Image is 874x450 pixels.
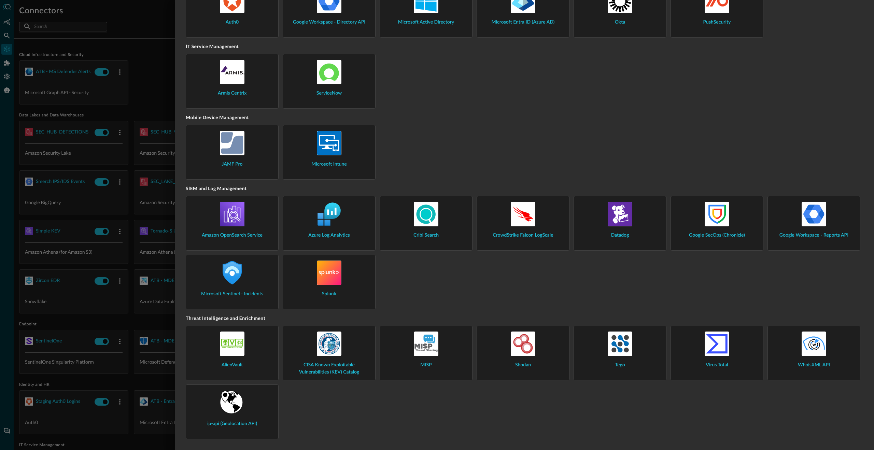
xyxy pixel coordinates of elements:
[220,131,244,155] img: Jamf.svg
[186,185,863,196] h5: SIEM and Log Management
[317,131,341,155] img: MicrosoftIntune.svg
[218,90,247,97] span: Armis Centrix
[222,161,243,168] span: JAMF Pro
[311,161,347,168] span: Microsoft Intune
[220,332,244,356] img: AlienVaultOTX.svg
[317,202,341,226] img: AzureLogAnalytics.svg
[515,362,531,369] span: Shodan
[207,420,257,427] span: ip-api (Geolocation API)
[293,19,365,26] span: Google Workspace - Directory API
[317,332,341,356] img: CisaKev.svg
[779,232,848,239] span: Google Workspace - Reports API
[186,114,863,125] h5: Mobile Device Management
[492,19,555,26] span: Microsoft Entra ID (Azure AD)
[615,362,625,369] span: Tego
[186,315,863,326] h5: Threat Intelligence and Enrichment
[220,202,244,226] img: AWSOpenSearch.svg
[706,362,728,369] span: Virus Total
[414,202,438,226] img: CriblSearch.svg
[608,202,632,226] img: DataDog.svg
[186,43,863,54] h5: IT Service Management
[798,362,830,369] span: WhoisXML API
[220,261,244,285] img: MicrosoftSentinel.svg
[220,60,244,84] img: Armis.svg
[420,362,432,369] span: MISP
[703,19,731,26] span: PushSecurity
[615,19,625,26] span: Okta
[308,232,350,239] span: Azure Log Analytics
[220,390,244,415] img: IpApi.svg
[802,332,826,356] img: Whois.svg
[317,261,341,285] img: Splunk.svg
[802,202,826,226] img: GoogleWorkspace.svg
[413,232,439,239] span: Cribl Search
[398,19,454,26] span: Microsoft Active Directory
[226,19,239,26] span: Auth0
[316,90,342,97] span: ServiceNow
[689,232,745,239] span: Google SecOps (Chronicle)
[317,60,341,84] img: ServiceNow.svg
[202,232,263,239] span: Amazon OpenSearch Service
[222,362,243,369] span: AlienVault
[705,332,729,356] img: VirusTotal.svg
[608,332,632,356] img: TegoCyber.svg
[414,332,438,356] img: Misp.svg
[611,232,629,239] span: Datadog
[511,202,535,226] img: LogScale.svg
[201,291,263,298] span: Microsoft Sentinel - Incidents
[322,291,336,298] span: Splunk
[705,202,729,226] img: GoogleSecOps.svg
[493,232,553,239] span: CrowdStrike Falcon LogScale
[511,332,535,356] img: Shodan.svg
[288,362,370,376] span: CISA Known Exploitable Vulnerabilities (KEV) Catalog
